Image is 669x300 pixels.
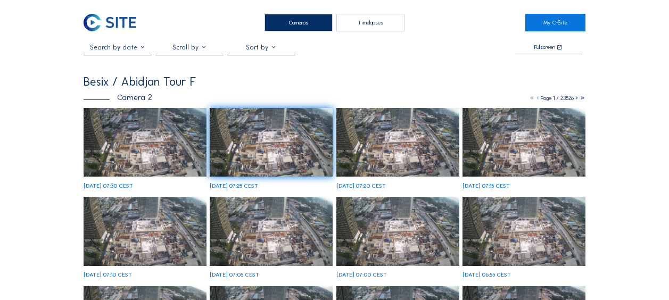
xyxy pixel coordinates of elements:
[462,108,585,177] img: image_53502719
[84,93,152,101] div: Camera 2
[541,95,574,102] span: Page 1 / 23526
[534,44,555,51] div: Fullscreen
[525,14,585,31] a: My C-Site
[462,183,510,189] div: [DATE] 07:15 CEST
[84,183,133,189] div: [DATE] 07:30 CEST
[84,14,136,31] img: C-SITE Logo
[336,272,387,278] div: [DATE] 07:00 CEST
[84,44,152,51] input: Search by date 󰅀
[336,108,459,177] img: image_53502826
[336,183,386,189] div: [DATE] 07:20 CEST
[210,108,333,177] img: image_53503075
[210,183,258,189] div: [DATE] 07:25 CEST
[336,14,404,31] div: Timelapses
[462,197,585,266] img: image_53502198
[84,108,207,177] img: image_53503194
[84,197,207,266] img: image_53502631
[84,76,196,88] div: Besix / Abidjan Tour F
[336,197,459,266] img: image_53502285
[210,272,259,278] div: [DATE] 07:05 CEST
[265,14,333,31] div: Cameras
[462,272,511,278] div: [DATE] 06:55 CEST
[210,197,333,266] img: image_53502526
[84,14,144,31] a: C-SITE Logo
[84,272,132,278] div: [DATE] 07:10 CEST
